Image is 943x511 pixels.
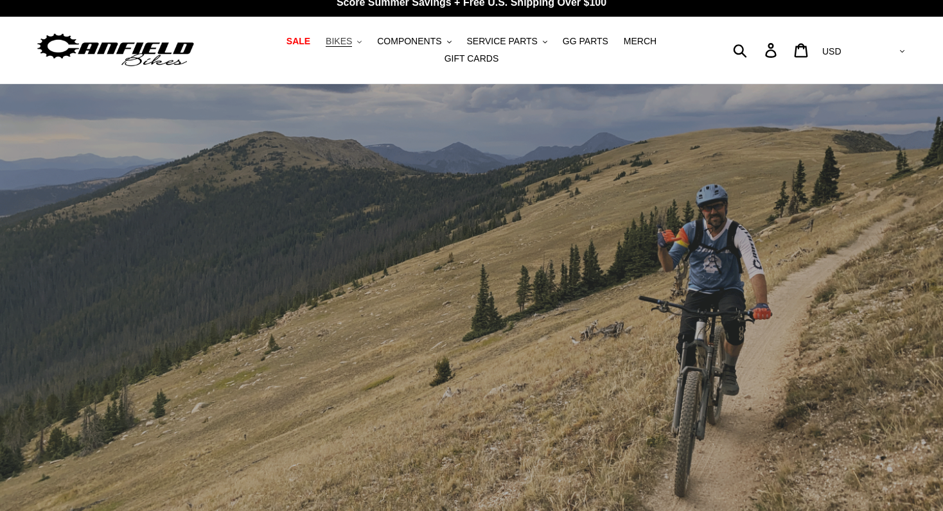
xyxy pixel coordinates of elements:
[371,33,457,50] button: COMPONENTS
[286,36,310,47] span: SALE
[740,36,773,64] input: Search
[617,33,663,50] a: MERCH
[445,53,499,64] span: GIFT CARDS
[377,36,441,47] span: COMPONENTS
[624,36,657,47] span: MERCH
[326,36,352,47] span: BIKES
[460,33,553,50] button: SERVICE PARTS
[280,33,317,50] a: SALE
[556,33,615,50] a: GG PARTS
[438,50,506,67] a: GIFT CARDS
[563,36,608,47] span: GG PARTS
[35,30,196,71] img: Canfield Bikes
[466,36,537,47] span: SERVICE PARTS
[319,33,368,50] button: BIKES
